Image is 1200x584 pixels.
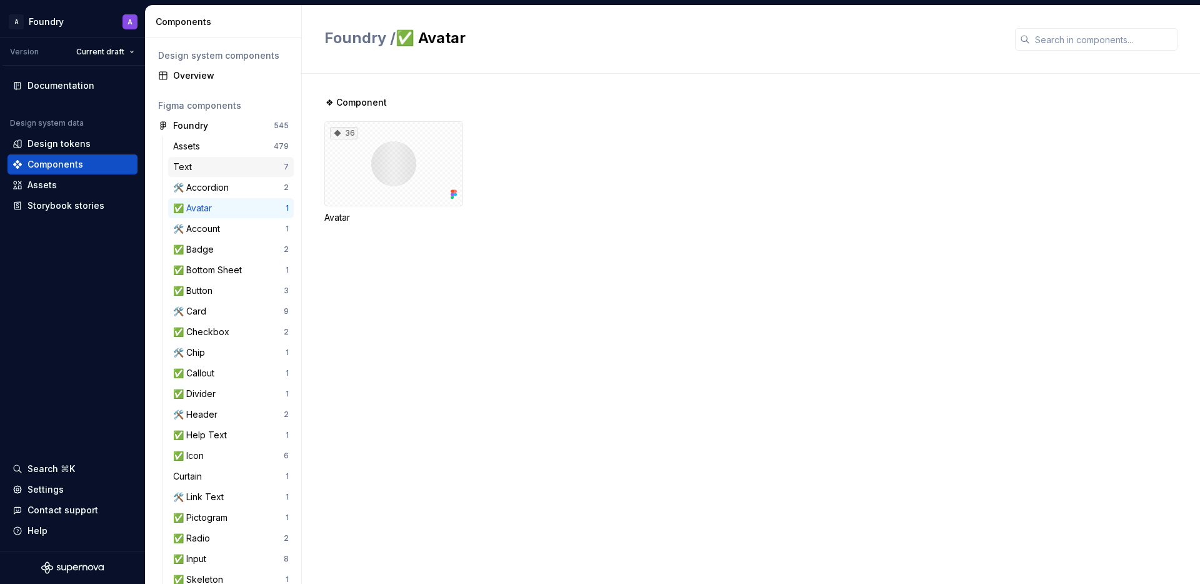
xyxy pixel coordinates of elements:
a: ✅ Divider1 [168,384,294,404]
div: Contact support [27,504,98,516]
div: Settings [27,483,64,496]
div: 2 [284,327,289,337]
div: ✅ Input [173,553,211,565]
a: ✅ Bottom Sheet1 [168,260,294,280]
a: Foundry545 [153,116,294,136]
div: 1 [286,265,289,275]
div: A [127,17,132,27]
a: ✅ Pictogram1 [168,508,294,528]
div: 9 [284,306,289,316]
div: 8 [284,554,289,564]
div: Assets [173,140,205,153]
div: ✅ Pictogram [173,511,232,524]
div: 1 [286,368,289,378]
div: 2 [284,410,289,420]
button: Help [7,521,137,541]
div: 1 [286,203,289,213]
div: 1 [286,389,289,399]
a: Curtain1 [168,466,294,486]
span: ❖ Component [326,96,387,109]
div: ✅ Checkbox [173,326,234,338]
div: 1 [286,430,289,440]
a: 🛠️ Card9 [168,301,294,321]
div: Components [156,16,296,28]
button: AFoundryA [2,8,142,35]
div: Design system components [158,49,289,62]
div: Version [10,47,39,57]
button: Search ⌘K [7,459,137,479]
div: 🛠️ Header [173,408,222,421]
div: 🛠️ Account [173,223,225,235]
div: Components [27,158,83,171]
a: 🛠️ Accordion2 [168,178,294,198]
div: 36Avatar [324,121,463,224]
a: ✅ Checkbox2 [168,322,294,342]
div: 2 [284,183,289,193]
div: 1 [286,224,289,234]
div: Search ⌘K [27,463,75,475]
a: Assets [7,175,137,195]
div: 2 [284,533,289,543]
div: 1 [286,471,289,481]
a: Components [7,154,137,174]
div: Design system data [10,118,84,128]
a: ✅ Button3 [168,281,294,301]
a: Design tokens [7,134,137,154]
div: 🛠️ Card [173,305,211,318]
div: ✅ Icon [173,450,209,462]
a: ✅ Radio2 [168,528,294,548]
a: Documentation [7,76,137,96]
a: Text7 [168,157,294,177]
div: Foundry [29,16,64,28]
div: Assets [27,179,57,191]
a: 🛠️ Account1 [168,219,294,239]
div: 1 [286,513,289,523]
a: ✅ Avatar1 [168,198,294,218]
a: ✅ Badge2 [168,239,294,259]
div: ✅ Button [173,284,217,297]
a: 🛠️ Header2 [168,405,294,425]
a: 🛠️ Link Text1 [168,487,294,507]
div: Design tokens [27,138,91,150]
div: ✅ Callout [173,367,219,380]
h2: ✅ Avatar [324,28,1000,48]
div: Documentation [27,79,94,92]
div: Help [27,525,47,537]
div: 7 [284,162,289,172]
div: 36 [330,127,357,139]
div: Text [173,161,197,173]
div: Overview [173,69,289,82]
div: Curtain [173,470,207,483]
div: ✅ Help Text [173,429,232,441]
a: Assets479 [168,136,294,156]
div: ✅ Badge [173,243,219,256]
button: Current draft [71,43,140,61]
a: 🛠️ Chip1 [168,343,294,363]
a: ✅ Callout1 [168,363,294,383]
div: ✅ Avatar [173,202,217,214]
div: 3 [284,286,289,296]
div: 2 [284,244,289,254]
a: ✅ Input8 [168,549,294,569]
div: 🛠️ Chip [173,346,210,359]
span: Foundry / [324,29,396,47]
div: Figma components [158,99,289,112]
div: Storybook stories [27,199,104,212]
button: Contact support [7,500,137,520]
div: Avatar [324,211,463,224]
div: 1 [286,348,289,358]
div: 🛠️ Link Text [173,491,229,503]
svg: Supernova Logo [41,561,104,574]
div: 6 [284,451,289,461]
a: ✅ Icon6 [168,446,294,466]
span: Current draft [76,47,124,57]
div: ✅ Bottom Sheet [173,264,247,276]
div: 479 [274,141,289,151]
div: 🛠️ Accordion [173,181,234,194]
div: ✅ Radio [173,532,215,545]
a: Settings [7,480,137,500]
div: ✅ Divider [173,388,221,400]
div: 1 [286,492,289,502]
a: Storybook stories [7,196,137,216]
